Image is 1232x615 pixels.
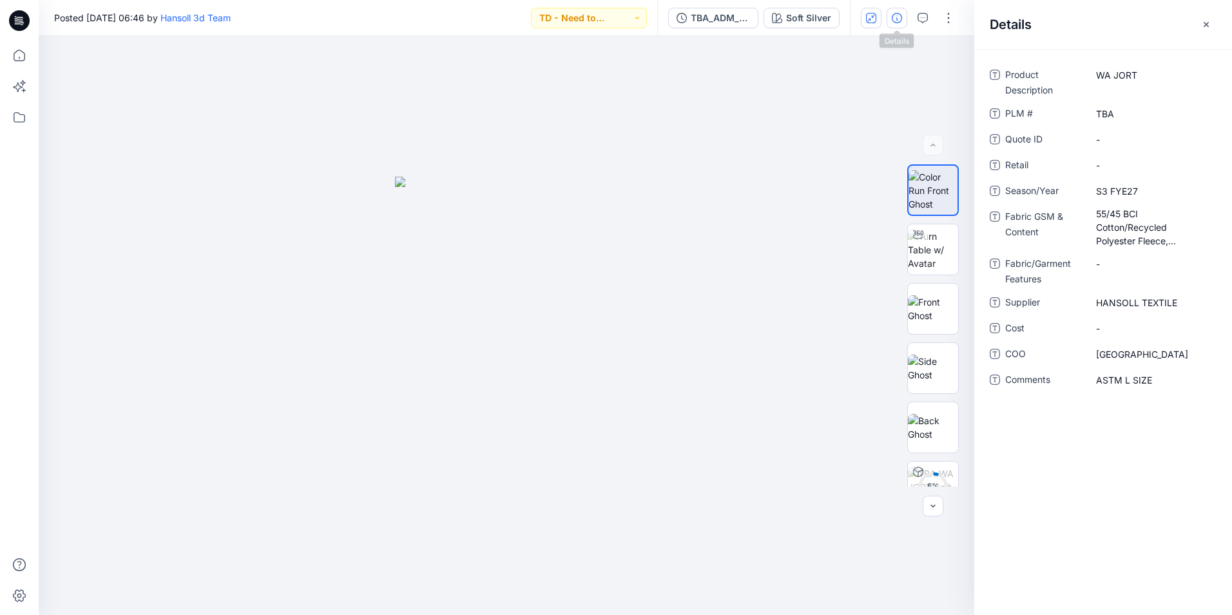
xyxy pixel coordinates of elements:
span: S3 FYE27 [1096,184,1208,198]
span: ASTM L SIZE [1096,373,1208,387]
span: PLM # [1005,106,1083,124]
span: Retail [1005,157,1083,175]
span: Cost [1005,320,1083,338]
a: Hansoll 3d Team [160,12,231,23]
button: Details [887,8,907,28]
img: Side Ghost [908,355,958,382]
span: Fabric GSM & Content [1005,209,1083,248]
span: Quote ID [1005,132,1083,150]
span: 55/45 BCI Cotton/Recycled Polyester Fleece, 250GSM [1096,207,1208,248]
span: Season/Year [1005,183,1083,201]
span: HANSOLL TEXTILE [1096,296,1208,309]
span: Posted [DATE] 06:46 by [54,11,231,24]
span: VIETNAM [1096,347,1208,361]
img: Turn Table w/ Avatar [908,229,958,270]
img: Back Ghost [908,414,958,441]
span: TBA [1096,107,1208,121]
span: - [1096,322,1208,335]
h2: Details [990,17,1032,32]
div: 6 % [918,481,948,492]
span: Supplier [1005,295,1083,313]
span: Fabric/Garment Features [1005,256,1083,287]
div: TBA_ADM_SC WA JORT_ASTM [691,11,750,25]
span: - [1096,133,1208,146]
div: Soft Silver [786,11,831,25]
img: Color Run Front Ghost [909,170,958,211]
span: - [1096,159,1208,172]
button: Soft Silver [764,8,840,28]
img: eyJhbGciOiJIUzI1NiIsImtpZCI6IjAiLCJzbHQiOiJzZXMiLCJ0eXAiOiJKV1QifQ.eyJkYXRhIjp7InR5cGUiOiJzdG9yYW... [395,177,618,615]
span: - [1096,257,1208,271]
span: Comments [1005,372,1083,390]
img: Front Ghost [908,295,958,322]
span: Product Description [1005,67,1083,98]
img: TBA WA JORT Soft Silver [908,467,958,507]
button: TBA_ADM_SC WA JORT_ASTM [668,8,758,28]
span: WA JORT [1096,68,1208,82]
span: COO [1005,346,1083,364]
